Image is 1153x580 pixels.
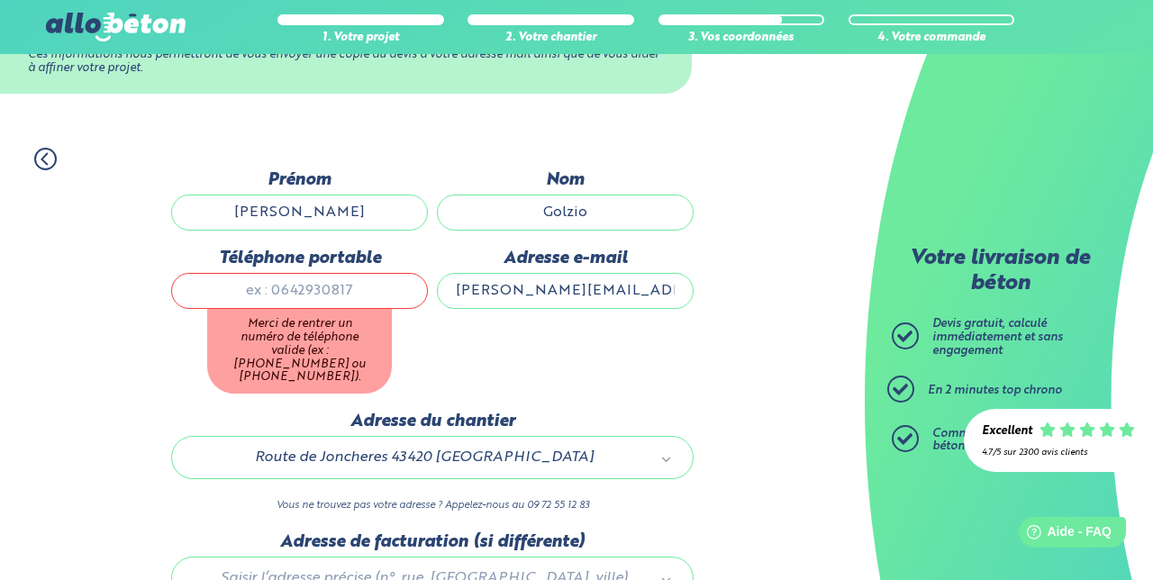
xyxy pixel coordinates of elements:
[171,195,428,231] input: Quel est votre prénom ?
[437,273,694,309] input: ex : contact@allobeton.fr
[468,32,634,45] div: 2. Votre chantier
[171,273,428,309] input: ex : 0642930817
[437,170,694,190] label: Nom
[277,32,444,45] div: 1. Votre projet
[171,497,694,514] p: Vous ne trouvez pas votre adresse ? Appelez-nous au 09 72 55 12 83
[207,309,392,394] div: Merci de rentrer un numéro de téléphone valide (ex : [PHONE_NUMBER] ou [PHONE_NUMBER]).
[658,32,825,45] div: 3. Vos coordonnées
[171,412,694,431] label: Adresse du chantier
[171,170,428,190] label: Prénom
[46,13,185,41] img: allobéton
[849,32,1015,45] div: 4. Votre commande
[171,249,428,268] label: Téléphone portable
[437,249,694,268] label: Adresse e-mail
[28,49,665,75] div: Ces informations nous permettront de vous envoyer une copie du devis à votre adresse mail ainsi q...
[437,195,694,231] input: Quel est votre nom de famille ?
[993,510,1133,560] iframe: Help widget launcher
[197,446,651,469] span: Route de Joncheres 43420 [GEOGRAPHIC_DATA]
[190,446,675,469] a: Route de Joncheres 43420 [GEOGRAPHIC_DATA]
